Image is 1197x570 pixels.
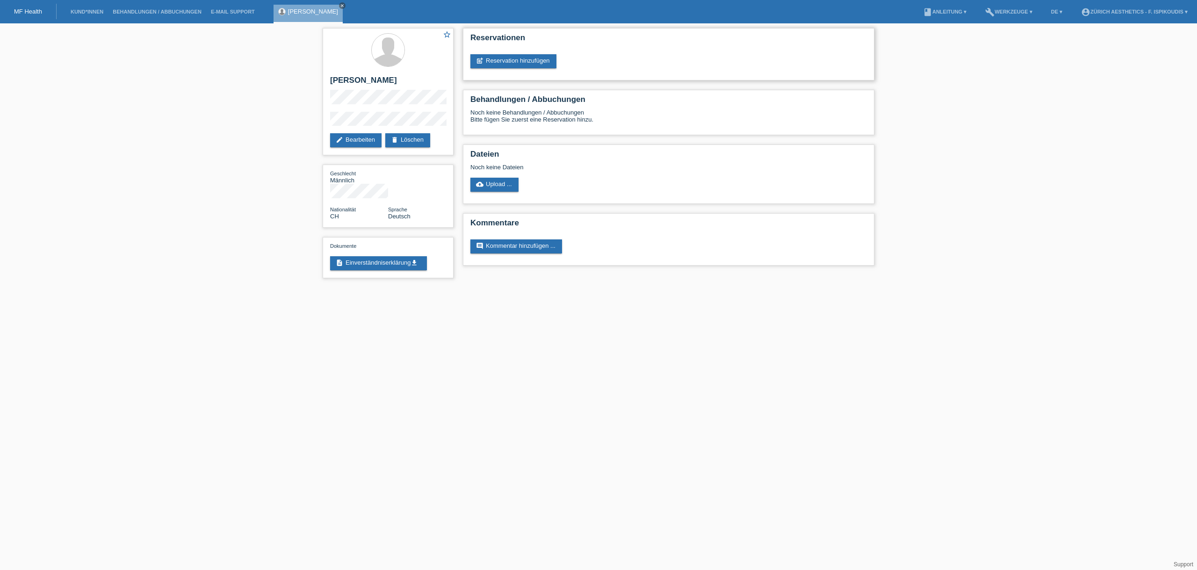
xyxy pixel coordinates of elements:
i: edit [336,136,343,144]
i: account_circle [1081,7,1090,17]
a: buildWerkzeuge ▾ [981,9,1037,14]
i: close [340,3,345,8]
span: Sprache [388,207,407,212]
span: Deutsch [388,213,411,220]
a: editBearbeiten [330,133,382,147]
a: account_circleZürich Aesthetics - F. Ispikoudis ▾ [1076,9,1192,14]
a: Kund*innen [66,9,108,14]
a: [PERSON_NAME] [288,8,338,15]
a: MF Health [14,8,42,15]
h2: Behandlungen / Abbuchungen [470,95,867,109]
i: star_border [443,30,451,39]
a: DE ▾ [1046,9,1067,14]
span: Nationalität [330,207,356,212]
i: get_app [411,259,418,267]
i: delete [391,136,398,144]
i: post_add [476,57,483,65]
i: book [923,7,932,17]
div: Noch keine Dateien [470,164,756,171]
i: build [985,7,995,17]
a: post_addReservation hinzufügen [470,54,556,68]
a: E-Mail Support [206,9,260,14]
i: description [336,259,343,267]
a: Behandlungen / Abbuchungen [108,9,206,14]
i: comment [476,242,483,250]
div: Männlich [330,170,388,184]
h2: Kommentare [470,218,867,232]
a: Support [1174,561,1193,568]
a: star_border [443,30,451,40]
i: cloud_upload [476,180,483,188]
h2: Reservationen [470,33,867,47]
div: Noch keine Behandlungen / Abbuchungen Bitte fügen Sie zuerst eine Reservation hinzu. [470,109,867,130]
a: commentKommentar hinzufügen ... [470,239,562,253]
a: bookAnleitung ▾ [918,9,971,14]
a: descriptionEinverständniserklärungget_app [330,256,427,270]
h2: Dateien [470,150,867,164]
a: deleteLöschen [385,133,430,147]
span: Geschlecht [330,171,356,176]
a: cloud_uploadUpload ... [470,178,519,192]
a: close [339,2,346,9]
span: Dokumente [330,243,356,249]
span: Schweiz [330,213,339,220]
h2: [PERSON_NAME] [330,76,446,90]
